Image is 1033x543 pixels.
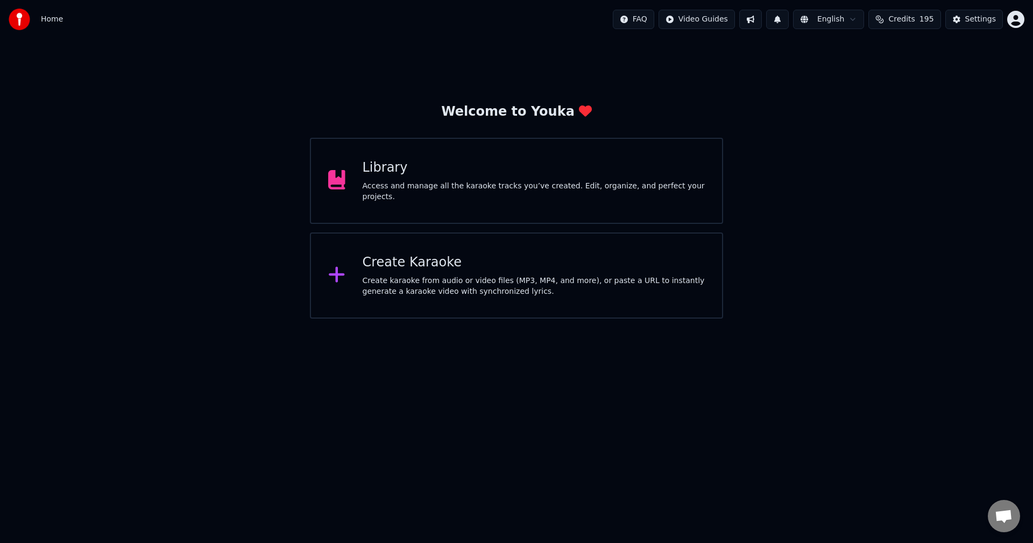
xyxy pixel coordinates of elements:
button: FAQ [613,10,654,29]
button: Video Guides [659,10,735,29]
span: 195 [919,14,934,25]
span: Home [41,14,63,25]
div: Welcome to Youka [441,103,592,121]
div: Create karaoke from audio or video files (MP3, MP4, and more), or paste a URL to instantly genera... [363,276,705,297]
div: Library [363,159,705,177]
button: Settings [945,10,1003,29]
nav: breadcrumb [41,14,63,25]
div: Settings [965,14,996,25]
div: Access and manage all the karaoke tracks you’ve created. Edit, organize, and perfect your projects. [363,181,705,202]
img: youka [9,9,30,30]
a: Otevřený chat [988,500,1020,532]
button: Credits195 [868,10,940,29]
div: Create Karaoke [363,254,705,271]
span: Credits [888,14,915,25]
